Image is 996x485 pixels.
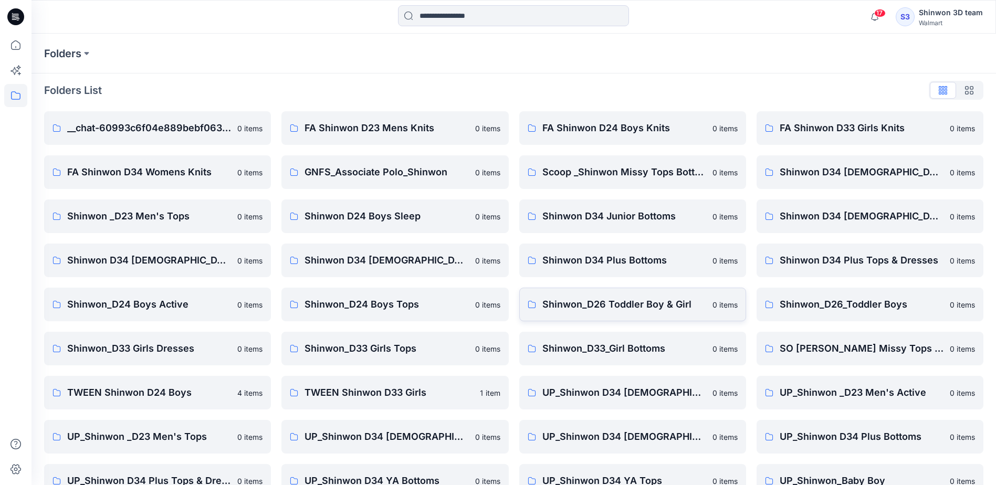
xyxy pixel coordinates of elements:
p: 0 items [712,299,738,310]
a: UP_Shinwon D34 [DEMOGRAPHIC_DATA] Dresses0 items [519,420,746,454]
p: FA Shinwon D33 Girls Knits [780,121,943,135]
p: Shinwon D34 Plus Bottoms [542,253,706,268]
p: 0 items [237,255,263,266]
div: S3 [896,7,915,26]
p: 0 items [712,211,738,222]
a: FA Shinwon D34 Womens Knits0 items [44,155,271,189]
p: 0 items [475,343,500,354]
p: 0 items [712,431,738,442]
a: __chat-60993c6f04e889bebf063f2c-61143f21d7cdd7a6bb478b500 items [44,111,271,145]
a: Shinwon D34 [DEMOGRAPHIC_DATA] Active0 items [757,199,983,233]
span: 17 [874,9,886,17]
p: TWEEN Shinwon D24 Boys [67,385,231,400]
p: 0 items [237,431,263,442]
p: 0 items [712,123,738,134]
p: 0 items [475,299,500,310]
p: UP_Shinwon D34 [DEMOGRAPHIC_DATA] Knit Tops [542,385,706,400]
a: Scoop _Shinwon Missy Tops Bottoms Dress0 items [519,155,746,189]
a: Shinwon D34 [DEMOGRAPHIC_DATA] Knit Tops0 items [757,155,983,189]
p: 0 items [237,167,263,178]
p: Shinwon _D23 Men's Tops [67,209,231,224]
a: Shinwon D34 Plus Bottoms0 items [519,244,746,277]
p: 0 items [475,431,500,442]
p: 0 items [475,167,500,178]
a: Shinwon_D33_Girl Bottoms0 items [519,332,746,365]
p: Shinwon D34 [DEMOGRAPHIC_DATA] Bottoms [67,253,231,268]
a: Shinwon D34 Junior Bottoms0 items [519,199,746,233]
a: Shinwon_D26_Toddler Boys0 items [757,288,983,321]
a: TWEEN Shinwon D33 Girls1 item [281,376,508,409]
p: 0 items [237,123,263,134]
div: Walmart [919,19,983,27]
a: GNFS_Associate Polo_Shinwon0 items [281,155,508,189]
p: 0 items [475,211,500,222]
p: Shinwon D34 [DEMOGRAPHIC_DATA] Dresses [305,253,468,268]
a: Shinwon_D33 Girls Tops0 items [281,332,508,365]
a: UP_Shinwon D34 Plus Bottoms0 items [757,420,983,454]
a: Folders [44,46,81,61]
p: 0 items [237,211,263,222]
p: SO [PERSON_NAME] Missy Tops Bottom Dress [780,341,943,356]
p: Shinwon_D33 Girls Dresses [67,341,231,356]
a: TWEEN Shinwon D24 Boys4 items [44,376,271,409]
p: 0 items [475,255,500,266]
p: Shinwon_D24 Boys Active [67,297,231,312]
p: 4 items [237,387,263,398]
p: Shinwon_D24 Boys Tops [305,297,468,312]
a: UP_Shinwon D34 [DEMOGRAPHIC_DATA] Knit Tops0 items [519,376,746,409]
a: UP_Shinwon _D23 Men's Tops0 items [44,420,271,454]
p: 0 items [950,123,975,134]
p: Shinwon D24 Boys Sleep [305,209,468,224]
a: Shinwon_D24 Boys Tops0 items [281,288,508,321]
p: 1 item [480,387,500,398]
a: SO [PERSON_NAME] Missy Tops Bottom Dress0 items [757,332,983,365]
p: 0 items [237,343,263,354]
p: 0 items [950,211,975,222]
p: __chat-60993c6f04e889bebf063f2c-61143f21d7cdd7a6bb478b50 [67,121,231,135]
a: UP_Shinwon D34 [DEMOGRAPHIC_DATA] Bottoms0 items [281,420,508,454]
p: 0 items [712,167,738,178]
p: GNFS_Associate Polo_Shinwon [305,165,468,180]
p: FA Shinwon D24 Boys Knits [542,121,706,135]
p: UP_Shinwon _D23 Men's Active [780,385,943,400]
p: Shinwon_D33 Girls Tops [305,341,468,356]
p: UP_Shinwon D34 Plus Bottoms [780,429,943,444]
a: Shinwon D34 Plus Tops & Dresses0 items [757,244,983,277]
div: Shinwon 3D team [919,6,983,19]
p: Shinwon D34 Plus Tops & Dresses [780,253,943,268]
p: Scoop _Shinwon Missy Tops Bottoms Dress [542,165,706,180]
p: 0 items [950,431,975,442]
p: Shinwon D34 [DEMOGRAPHIC_DATA] Active [780,209,943,224]
p: Shinwon_D26_Toddler Boys [780,297,943,312]
p: 0 items [237,299,263,310]
p: Shinwon_D26 Toddler Boy & Girl [542,297,706,312]
p: UP_Shinwon _D23 Men's Tops [67,429,231,444]
p: 0 items [475,123,500,134]
p: 0 items [950,387,975,398]
p: 0 items [950,255,975,266]
p: Shinwon D34 Junior Bottoms [542,209,706,224]
a: FA Shinwon D33 Girls Knits0 items [757,111,983,145]
p: UP_Shinwon D34 [DEMOGRAPHIC_DATA] Bottoms [305,429,468,444]
a: Shinwon _D23 Men's Tops0 items [44,199,271,233]
p: 0 items [712,387,738,398]
a: Shinwon D34 [DEMOGRAPHIC_DATA] Bottoms0 items [44,244,271,277]
a: Shinwon D34 [DEMOGRAPHIC_DATA] Dresses0 items [281,244,508,277]
p: 0 items [712,255,738,266]
a: Shinwon_D24 Boys Active0 items [44,288,271,321]
p: UP_Shinwon D34 [DEMOGRAPHIC_DATA] Dresses [542,429,706,444]
p: 0 items [712,343,738,354]
p: TWEEN Shinwon D33 Girls [305,385,473,400]
p: FA Shinwon D23 Mens Knits [305,121,468,135]
p: FA Shinwon D34 Womens Knits [67,165,231,180]
a: Shinwon_D33 Girls Dresses0 items [44,332,271,365]
p: 0 items [950,343,975,354]
p: Shinwon D34 [DEMOGRAPHIC_DATA] Knit Tops [780,165,943,180]
a: FA Shinwon D24 Boys Knits0 items [519,111,746,145]
p: Shinwon_D33_Girl Bottoms [542,341,706,356]
a: Shinwon D24 Boys Sleep0 items [281,199,508,233]
a: UP_Shinwon _D23 Men's Active0 items [757,376,983,409]
a: Shinwon_D26 Toddler Boy & Girl0 items [519,288,746,321]
p: Folders List [44,82,102,98]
